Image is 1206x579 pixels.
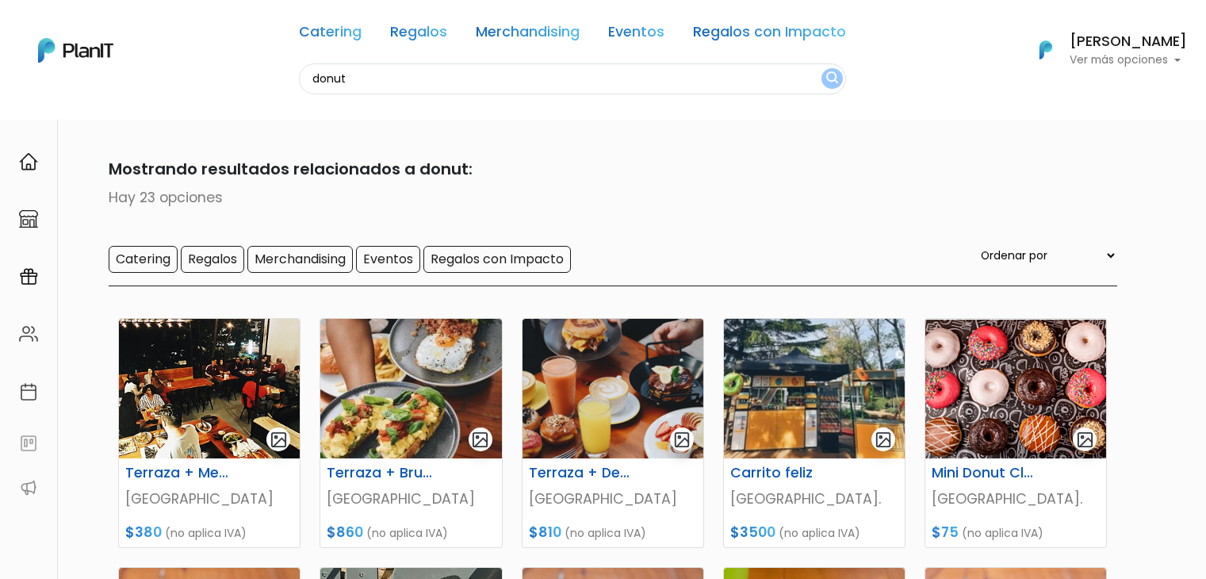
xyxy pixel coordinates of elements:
[693,25,846,44] a: Regalos con Impacto
[119,319,300,458] img: thumb_terraza.jpg
[730,489,898,509] p: [GEOGRAPHIC_DATA].
[356,246,420,273] input: Eventos
[875,431,893,449] img: gallery-light
[529,523,561,542] span: $810
[327,489,495,509] p: [GEOGRAPHIC_DATA]
[471,431,489,449] img: gallery-light
[125,523,162,542] span: $380
[19,382,38,401] img: calendar-87d922413cdce8b2cf7b7f5f62616a5cf9e4887200fb71536465627b3292af00.svg
[125,489,293,509] p: [GEOGRAPHIC_DATA]
[779,525,860,541] span: (no aplica IVA)
[165,525,247,541] span: (no aplica IVA)
[962,525,1043,541] span: (no aplica IVA)
[317,465,442,481] h6: Terraza + Brunch
[19,434,38,453] img: feedback-78b5a0c8f98aac82b08bfc38622c3050aee476f2c9584af64705fc4e61158814.svg
[1028,33,1063,67] img: PlanIt Logo
[1019,29,1187,71] button: PlanIt Logo [PERSON_NAME] Ver más opciones
[721,465,846,481] h6: Carrito feliz
[932,523,959,542] span: $75
[922,465,1047,481] h6: Mini Donut Classic/Color
[320,319,501,458] img: thumb_5cc6cceb31e9067aac163f0e58a0bae2.jpg
[390,25,447,44] a: Regalos
[1070,35,1187,49] h6: [PERSON_NAME]
[476,25,580,44] a: Merchandising
[1070,55,1187,66] p: Ver más opciones
[299,25,362,44] a: Catering
[730,523,775,542] span: $3500
[90,187,1117,208] p: Hay 23 opciones
[181,246,244,273] input: Regalos
[327,523,363,542] span: $860
[247,246,353,273] input: Merchandising
[19,324,38,343] img: people-662611757002400ad9ed0e3c099ab2801c6687ba6c219adb57efc949bc21e19d.svg
[1076,431,1094,449] img: gallery-light
[19,152,38,171] img: home-e721727adea9d79c4d83392d1f703f7f8bce08238fde08b1acbfd93340b81755.svg
[19,267,38,286] img: campaigns-02234683943229c281be62815700db0a1741e53638e28bf9629b52c665b00959.svg
[90,157,1117,181] p: Mostrando resultados relacionados a donut:
[925,318,1107,548] a: gallery-light Mini Donut Classic/Color [GEOGRAPHIC_DATA]. $75 (no aplica IVA)
[519,465,645,481] h6: Terraza + Desayuno + Almuerzo BurgerDonas
[932,489,1100,509] p: [GEOGRAPHIC_DATA].
[723,318,905,548] a: gallery-light Carrito feliz [GEOGRAPHIC_DATA]. $3500 (no aplica IVA)
[423,246,571,273] input: Regalos con Impacto
[38,38,113,63] img: PlanIt Logo
[522,318,704,548] a: gallery-light Terraza + Desayuno + Almuerzo BurgerDonas [GEOGRAPHIC_DATA] $810 (no aplica IVA)
[19,209,38,228] img: marketplace-4ceaa7011d94191e9ded77b95e3339b90024bf715f7c57f8cf31f2d8c509eaba.svg
[608,25,664,44] a: Eventos
[299,63,846,94] input: Buscá regalos, desayunos, y más
[724,319,905,458] img: thumb_F7FE3346-0D88-4F10-A54C-A3D28EA1FD42.jpeg
[673,431,691,449] img: gallery-light
[523,319,703,458] img: thumb_unnamed.png
[270,431,288,449] img: gallery-light
[565,525,646,541] span: (no aplica IVA)
[19,478,38,497] img: partners-52edf745621dab592f3b2c58e3bca9d71375a7ef29c3b500c9f145b62cc070d4.svg
[366,525,448,541] span: (no aplica IVA)
[320,318,502,548] a: gallery-light Terraza + Brunch [GEOGRAPHIC_DATA] $860 (no aplica IVA)
[118,318,301,548] a: gallery-light Terraza + Merienda [GEOGRAPHIC_DATA] $380 (no aplica IVA)
[109,246,178,273] input: Catering
[826,71,838,86] img: search_button-432b6d5273f82d61273b3651a40e1bd1b912527efae98b1b7a1b2c0702e16a8d.svg
[529,489,697,509] p: [GEOGRAPHIC_DATA]
[925,319,1106,458] img: thumb_varias.png
[116,465,241,481] h6: Terraza + Merienda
